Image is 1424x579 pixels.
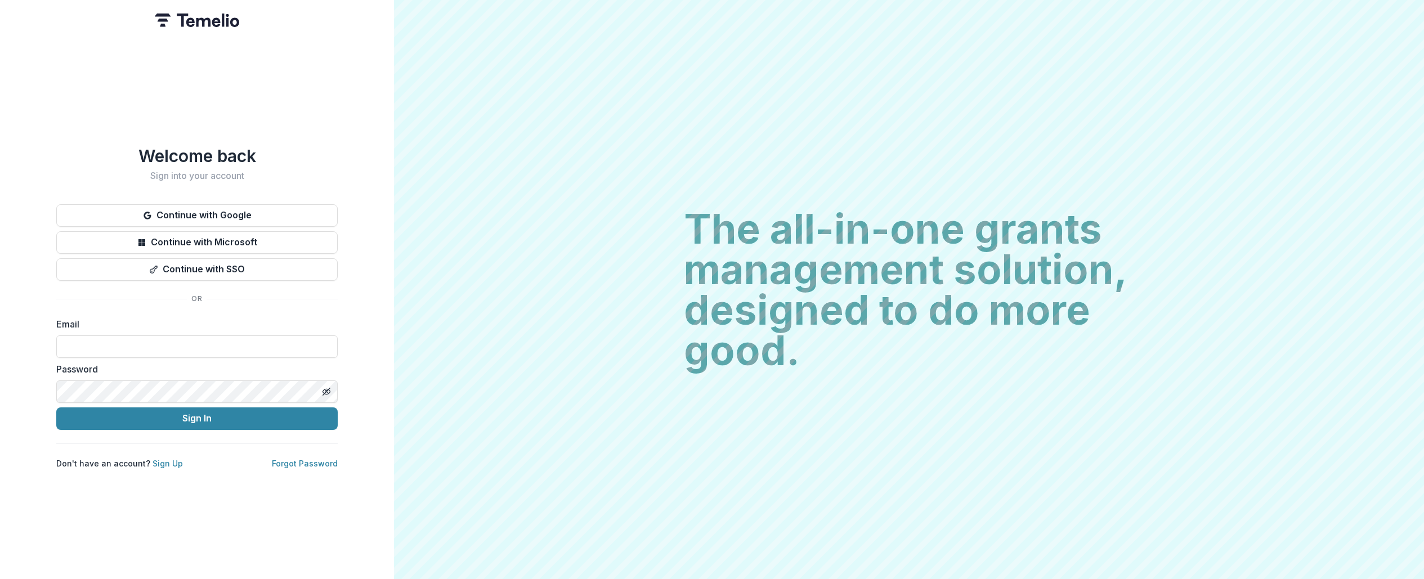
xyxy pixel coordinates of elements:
button: Sign In [56,407,338,430]
button: Continue with Microsoft [56,231,338,254]
a: Forgot Password [272,459,338,468]
p: Don't have an account? [56,457,183,469]
label: Email [56,317,331,331]
button: Continue with Google [56,204,338,227]
a: Sign Up [153,459,183,468]
button: Toggle password visibility [317,383,335,401]
h2: Sign into your account [56,170,338,181]
h1: Welcome back [56,146,338,166]
label: Password [56,362,331,376]
button: Continue with SSO [56,258,338,281]
img: Temelio [155,14,239,27]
